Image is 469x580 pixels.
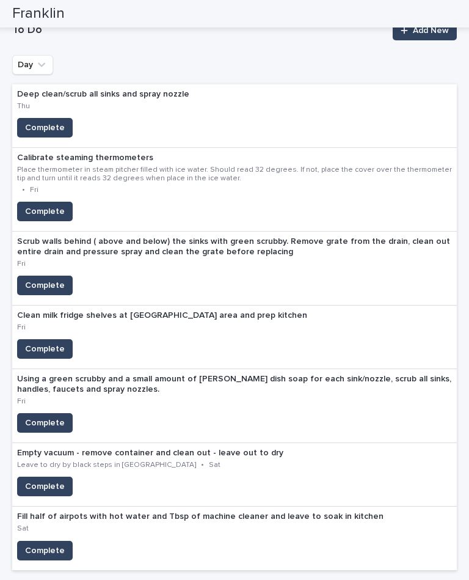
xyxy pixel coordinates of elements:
button: Complete [17,413,73,433]
a: Calibrate steaming thermometersPlace thermometer in steam pitcher filled with ice water. Should r... [12,148,457,232]
button: Complete [17,477,73,496]
p: Leave to dry by black steps in [GEOGRAPHIC_DATA] [17,461,196,469]
p: Fri [17,260,26,268]
button: Complete [17,541,73,560]
p: Fri [17,323,26,332]
p: Fri [17,397,26,406]
p: Scrub walls behind ( above and below) the sinks with green scrubby. Remove grate from the drain, ... [17,237,452,257]
button: Complete [17,339,73,359]
span: Complete [25,205,65,218]
h1: To Do [12,23,385,38]
span: Complete [25,343,65,355]
a: Fill half of airpots with hot water and Tbsp of machine cleaner and leave to soak in kitchenSatCo... [12,507,457,570]
p: • [22,186,25,194]
button: Complete [17,118,73,138]
a: Deep clean/scrub all sinks and spray nozzleThuComplete [12,84,457,148]
p: Place thermometer in steam pitcher filled with ice water. Should read 32 degrees. If not, place t... [17,166,452,183]
h2: Franklin [12,5,65,23]
span: Complete [25,279,65,292]
p: Clean milk fridge shelves at [GEOGRAPHIC_DATA] area and prep kitchen [17,310,316,321]
p: Fri [30,186,38,194]
a: Add New [393,21,457,40]
span: Complete [25,480,65,493]
a: Empty vacuum - remove container and clean out - leave out to dryLeave to dry by black steps in [G... [12,443,457,507]
a: Using a green scrubby and a small amount of [PERSON_NAME] dish soap for each sink/nozzle, scrub a... [12,369,457,443]
p: Sat [209,461,220,469]
p: Sat [17,524,29,533]
span: Complete [25,122,65,134]
p: Empty vacuum - remove container and clean out - leave out to dry [17,448,452,458]
p: • [201,461,204,469]
p: Fill half of airpots with hot water and Tbsp of machine cleaner and leave to soak in kitchen [17,512,395,522]
p: Deep clean/scrub all sinks and spray nozzle [17,89,202,100]
button: Complete [17,202,73,221]
button: Complete [17,276,73,295]
p: Thu [17,102,30,111]
span: Complete [25,417,65,429]
p: Calibrate steaming thermometers [17,153,452,163]
span: Complete [25,545,65,557]
p: Using a green scrubby and a small amount of [PERSON_NAME] dish soap for each sink/nozzle, scrub a... [17,374,452,395]
button: Day [12,55,53,75]
a: Clean milk fridge shelves at [GEOGRAPHIC_DATA] area and prep kitchenFriComplete [12,306,457,369]
a: Scrub walls behind ( above and below) the sinks with green scrubby. Remove grate from the drain, ... [12,232,457,306]
span: Add New [413,26,449,35]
